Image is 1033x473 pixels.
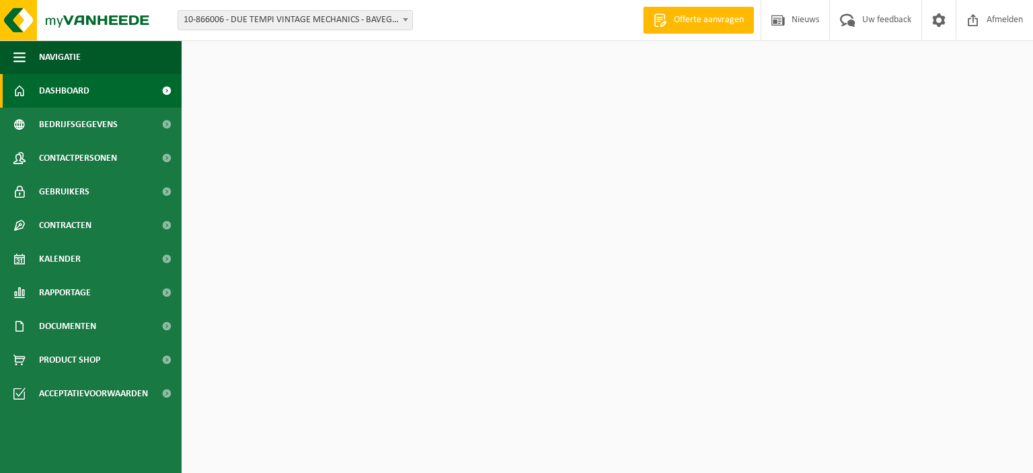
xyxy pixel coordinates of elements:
span: Acceptatievoorwaarden [39,377,148,410]
a: Offerte aanvragen [643,7,754,34]
span: Documenten [39,310,96,343]
span: Navigatie [39,40,81,74]
span: Contracten [39,209,91,242]
span: Kalender [39,242,81,276]
span: 10-866006 - DUE TEMPI VINTAGE MECHANICS - BAVEGEM [178,10,413,30]
span: Rapportage [39,276,91,310]
span: Product Shop [39,343,100,377]
span: Offerte aanvragen [671,13,747,27]
span: Contactpersonen [39,141,117,175]
span: Gebruikers [39,175,89,209]
span: Bedrijfsgegevens [39,108,118,141]
span: 10-866006 - DUE TEMPI VINTAGE MECHANICS - BAVEGEM [178,11,412,30]
span: Dashboard [39,74,89,108]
